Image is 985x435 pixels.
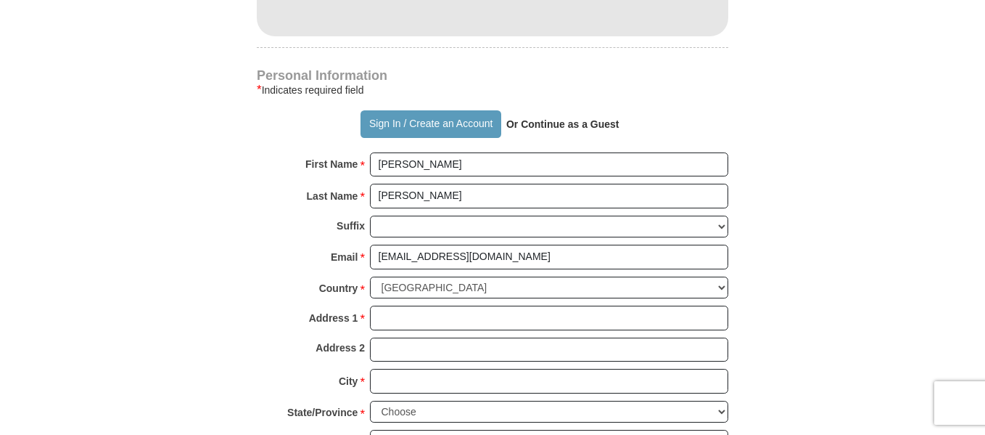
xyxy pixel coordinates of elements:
[309,308,358,328] strong: Address 1
[339,371,358,391] strong: City
[257,81,728,99] div: Indicates required field
[307,186,358,206] strong: Last Name
[331,247,358,267] strong: Email
[506,118,619,130] strong: Or Continue as a Guest
[287,402,358,423] strong: State/Province
[319,278,358,298] strong: Country
[257,70,728,81] h4: Personal Information
[316,338,365,358] strong: Address 2
[337,216,365,236] strong: Suffix
[305,154,358,174] strong: First Name
[360,110,500,138] button: Sign In / Create an Account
